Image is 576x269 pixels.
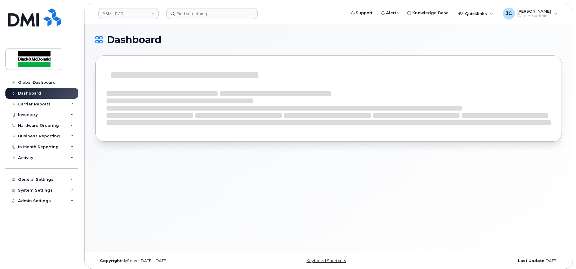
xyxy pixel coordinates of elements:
strong: Copyright [100,258,122,263]
strong: Last Update [518,258,544,263]
a: Keyboard Shortcuts [306,258,346,263]
span: Dashboard [107,35,161,44]
div: MyServe [DATE]–[DATE] [95,258,251,263]
div: [DATE] [406,258,562,263]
